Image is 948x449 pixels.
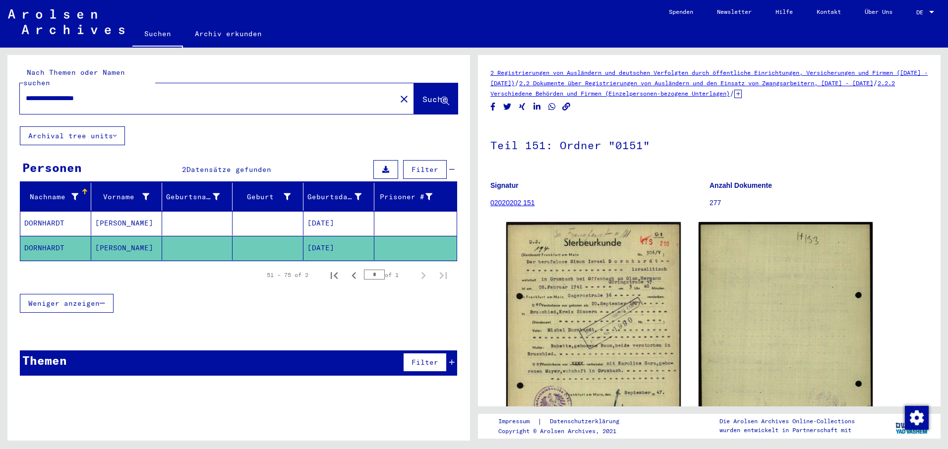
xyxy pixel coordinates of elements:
div: Geburtsname [166,192,220,202]
div: Themen [22,351,67,369]
mat-cell: [PERSON_NAME] [91,236,162,260]
span: Filter [412,165,438,174]
p: 277 [710,198,928,208]
button: Clear [394,89,414,109]
div: of 1 [364,270,414,280]
div: Personen [22,159,82,176]
div: Geburtsdatum [307,189,374,205]
mat-label: Nach Themen oder Namen suchen [23,68,125,87]
mat-cell: DORNHARDT [20,211,91,235]
mat-cell: [PERSON_NAME] [91,211,162,235]
div: Zustimmung ändern [904,405,928,429]
button: Archival tree units [20,126,125,145]
div: Geburt‏ [237,189,303,205]
img: yv_logo.png [893,413,931,438]
p: wurden entwickelt in Partnerschaft mit [719,426,855,435]
span: / [873,78,878,87]
button: Share on Xing [517,101,528,113]
div: Prisoner # [378,189,445,205]
span: Weniger anzeigen [28,299,100,308]
button: Share on WhatsApp [547,101,557,113]
div: Geburtsdatum [307,192,361,202]
span: DE [916,9,927,16]
span: Filter [412,358,438,367]
button: Filter [403,353,447,372]
div: Nachname [24,192,78,202]
button: Last page [433,265,453,285]
p: Die Arolsen Archives Online-Collections [719,417,855,426]
a: Datenschutzerklärung [542,416,631,427]
button: Share on Twitter [502,101,513,113]
button: Suche [414,83,458,114]
div: Vorname [95,189,162,205]
img: Arolsen_neg.svg [8,9,124,34]
mat-header-cell: Vorname [91,183,162,211]
span: / [730,89,734,98]
a: Archiv erkunden [183,22,274,46]
div: Geburtsname [166,189,233,205]
a: 02020202 151 [490,199,535,207]
button: Share on LinkedIn [532,101,542,113]
span: Suche [422,94,447,104]
span: Datensätze gefunden [186,165,271,174]
div: 51 – 75 of 2 [267,271,308,280]
button: Previous page [344,265,364,285]
mat-header-cell: Nachname [20,183,91,211]
div: Prisoner # [378,192,432,202]
a: 2 Registrierungen von Ausländern und deutschen Verfolgten durch öffentliche Einrichtungen, Versic... [490,69,928,87]
b: Signatur [490,181,519,189]
mat-header-cell: Geburtsname [162,183,233,211]
mat-cell: [DATE] [303,211,374,235]
a: Suchen [132,22,183,48]
button: Weniger anzeigen [20,294,114,313]
mat-header-cell: Geburt‏ [233,183,303,211]
div: Vorname [95,192,149,202]
button: Filter [403,160,447,179]
img: Zustimmung ändern [905,406,929,430]
h1: Teil 151: Ordner "0151" [490,122,928,166]
mat-icon: close [398,93,410,105]
mat-cell: DORNHARDT [20,236,91,260]
div: | [498,416,631,427]
span: / [515,78,519,87]
button: Copy link [561,101,572,113]
button: First page [324,265,344,285]
div: Nachname [24,189,91,205]
b: Anzahl Dokumente [710,181,772,189]
a: Impressum [498,416,537,427]
mat-header-cell: Geburtsdatum [303,183,374,211]
p: Copyright © Arolsen Archives, 2021 [498,427,631,436]
div: Geburt‏ [237,192,291,202]
button: Next page [414,265,433,285]
a: 2.2 Dokumente über Registrierungen von Ausländern und den Einsatz von Zwangsarbeitern, [DATE] - [... [519,79,873,87]
mat-header-cell: Prisoner # [374,183,457,211]
button: Share on Facebook [488,101,498,113]
mat-cell: [DATE] [303,236,374,260]
span: 2 [182,165,186,174]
